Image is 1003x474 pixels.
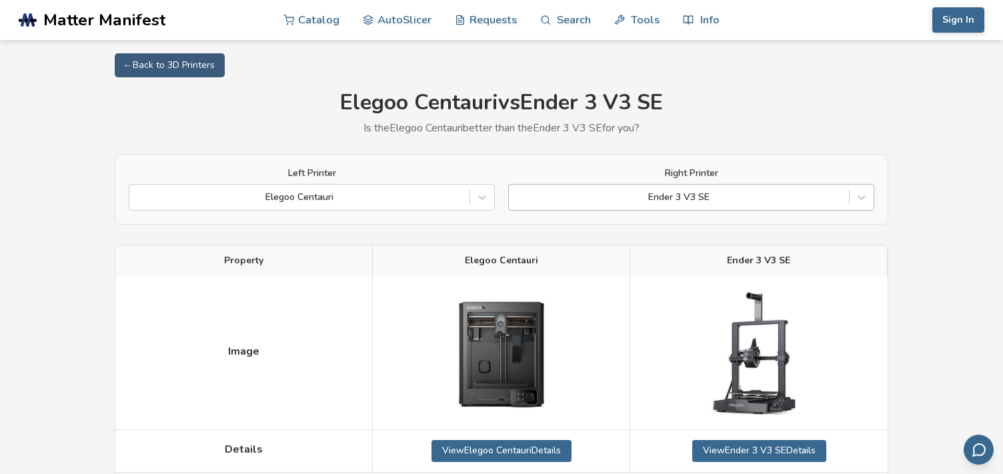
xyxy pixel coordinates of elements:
[692,286,826,419] img: Ender 3 V3 SE
[136,192,139,203] input: Elegoo Centauri
[115,91,888,115] h1: Elegoo Centauri vs Ender 3 V3 SE
[115,122,888,134] p: Is the Elegoo Centauri better than the Ender 3 V3 SE for you?
[692,440,826,461] a: ViewEnder 3 V3 SEDetails
[43,11,165,29] span: Matter Manifest
[431,440,572,461] a: ViewElegoo CentauriDetails
[932,7,984,33] button: Sign In
[435,286,568,419] img: Elegoo Centauri
[115,53,225,77] a: ← Back to 3D Printers
[727,255,790,266] span: Ender 3 V3 SE
[129,168,495,179] label: Left Printer
[225,443,263,455] span: Details
[465,255,538,266] span: Elegoo Centauri
[228,345,259,357] span: Image
[964,435,994,465] button: Send feedback via email
[508,168,874,179] label: Right Printer
[224,255,263,266] span: Property
[516,192,518,203] input: Ender 3 V3 SE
